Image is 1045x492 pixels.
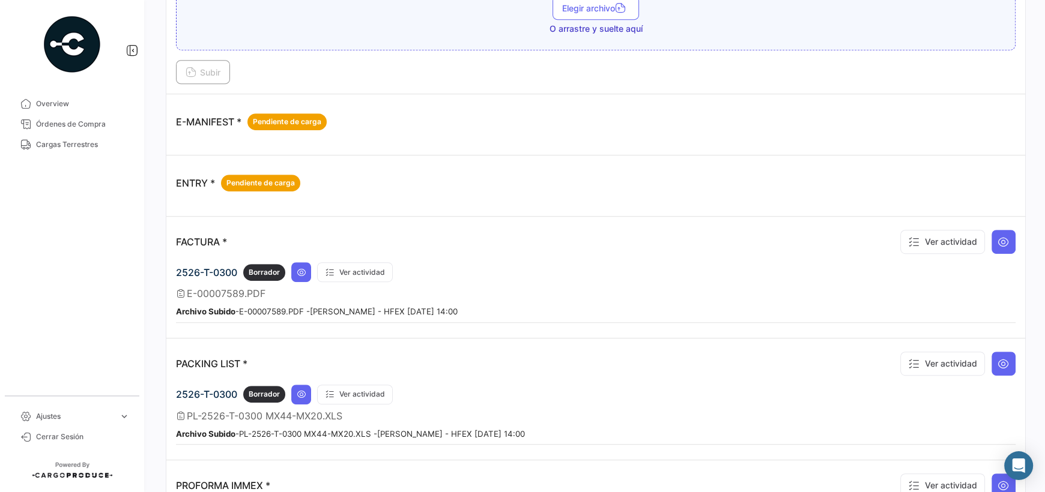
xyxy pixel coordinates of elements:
span: Borrador [249,267,280,278]
span: E-00007589.PDF [187,287,265,299]
span: Pendiente de carga [253,116,321,127]
span: Cargas Terrestres [36,139,130,150]
span: Pendiente de carga [226,178,295,188]
button: Subir [176,60,230,84]
a: Cargas Terrestres [10,134,135,155]
button: Ver actividad [317,385,393,404]
p: FACTURA * [176,236,227,248]
span: Cerrar Sesión [36,431,130,442]
span: Borrador [249,389,280,400]
p: ENTRY * [176,175,300,191]
b: Archivo Subido [176,307,235,316]
span: O arrastre y suelte aquí [550,23,643,35]
a: Órdenes de Compra [10,114,135,134]
span: Overview [36,98,130,109]
span: Subir [186,67,220,77]
span: Elegir archivo [562,3,629,13]
span: Ajustes [36,411,114,422]
span: Órdenes de Compra [36,119,130,130]
button: Ver actividad [900,352,985,376]
p: PROFORMA IMMEX * [176,479,270,491]
img: powered-by.png [42,14,102,74]
a: Overview [10,94,135,114]
div: Abrir Intercom Messenger [1004,451,1033,480]
small: - PL-2526-T-0300 MX44-MX20.XLS - [PERSON_NAME] - HFEX [DATE] 14:00 [176,429,525,439]
span: 2526-T-0300 [176,266,237,278]
p: PACKING LIST * [176,358,247,370]
p: E-MANIFEST * [176,113,327,130]
span: expand_more [119,411,130,422]
button: Ver actividad [900,230,985,254]
span: PL-2526-T-0300 MX44-MX20.XLS [187,410,342,422]
b: Archivo Subido [176,429,235,439]
small: - E-00007589.PDF - [PERSON_NAME] - HFEX [DATE] 14:00 [176,307,458,316]
button: Ver actividad [317,262,393,282]
span: 2526-T-0300 [176,388,237,400]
